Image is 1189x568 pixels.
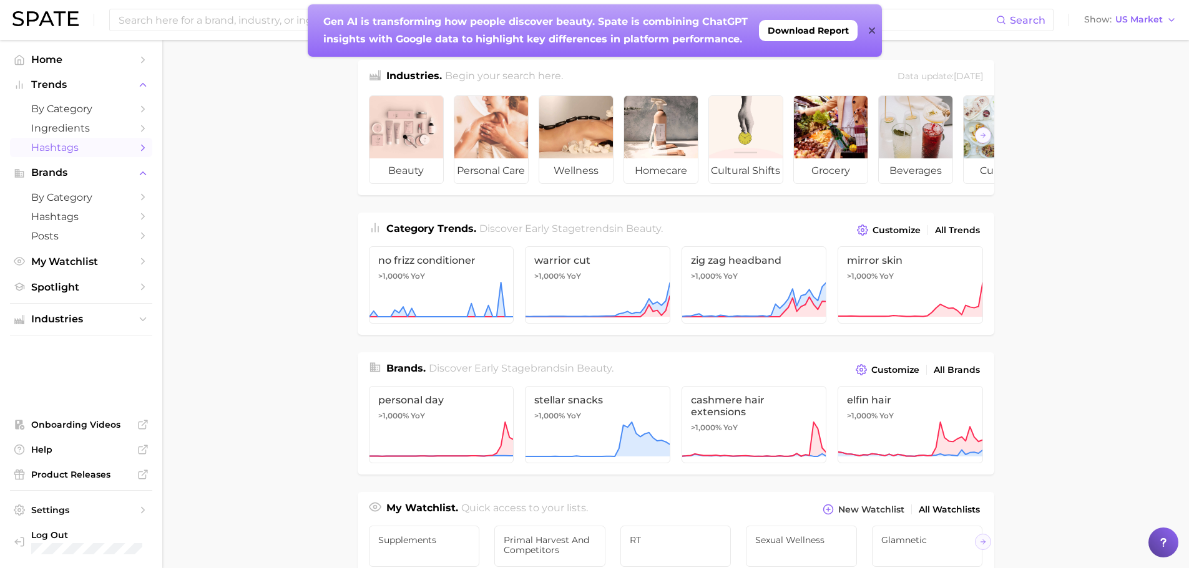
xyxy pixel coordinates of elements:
a: Sexual Wellness [746,526,857,567]
span: Glamnetic [881,535,974,545]
span: zig zag headband [691,254,818,266]
span: Show [1084,16,1112,23]
a: All Trends [932,222,983,239]
span: YoY [411,411,425,421]
span: Hashtags [31,211,131,223]
span: New Watchlist [838,504,904,515]
img: SPATE [12,11,79,26]
h1: Industries. [386,69,442,85]
span: personal day [378,394,505,406]
a: cultural shifts [708,95,783,184]
span: cultural shifts [709,158,783,183]
a: Help [10,440,152,459]
a: Spotlight [10,277,152,297]
span: Discover Early Stage trends in . [479,223,663,234]
a: All Watchlists [916,501,983,518]
span: personal care [454,158,528,183]
button: Scroll Right [975,127,991,143]
a: Log out. Currently logged in with e-mail jpascucci@yellowwoodpartners.com. [10,526,152,558]
span: Trends [31,79,131,90]
a: by Category [10,188,152,207]
span: beauty [577,362,612,374]
a: Onboarding Videos [10,415,152,434]
span: beverages [879,158,952,183]
span: Search [1010,14,1045,26]
span: mirror skin [847,254,974,266]
span: >1,000% [691,271,722,281]
span: Posts [31,230,131,242]
span: YoY [567,271,581,281]
span: warrior cut [534,254,661,266]
span: Primal Harvest and Competitors [504,535,596,555]
span: Customize [873,225,921,236]
a: wellness [539,95,614,184]
span: All Brands [934,365,980,375]
h1: My Watchlist. [386,501,458,518]
h2: Begin your search here. [445,69,563,85]
a: Home [10,50,152,69]
span: All Watchlists [919,504,980,515]
span: elfin hair [847,394,974,406]
button: Trends [10,75,152,94]
button: Customize [853,361,922,378]
span: YoY [723,271,738,281]
a: Ingredients [10,118,152,138]
a: beauty [369,95,444,184]
button: Brands [10,163,152,182]
a: Glamnetic [872,526,983,567]
a: Supplements [369,526,480,567]
a: no frizz conditioner>1,000% YoY [369,246,514,324]
span: US Market [1115,16,1163,23]
a: cashmere hair extensions>1,000% YoY [682,386,827,463]
span: Sexual Wellness [755,535,848,545]
span: Settings [31,504,131,516]
span: Spotlight [31,281,131,293]
span: YoY [411,271,425,281]
span: >1,000% [378,411,409,420]
span: Discover Early Stage brands in . [429,362,614,374]
a: Posts [10,226,152,246]
div: Data update: [DATE] [898,69,983,85]
span: Category Trends . [386,223,476,234]
span: Home [31,54,131,65]
span: wellness [539,158,613,183]
span: Customize [871,365,919,375]
a: Hashtags [10,138,152,157]
span: beauty [369,158,443,183]
input: Search here for a brand, industry, or ingredient [117,9,996,31]
a: Primal Harvest and Competitors [494,526,605,567]
span: Hashtags [31,142,131,153]
h2: Quick access to your lists. [461,501,588,518]
button: Customize [854,221,923,239]
a: Hashtags [10,207,152,226]
a: personal care [454,95,529,184]
span: YoY [879,411,894,421]
a: Settings [10,501,152,519]
a: by Category [10,99,152,118]
a: stellar snacks>1,000% YoY [525,386,670,463]
a: mirror skin>1,000% YoY [838,246,983,324]
span: stellar snacks [534,394,661,406]
a: homecare [624,95,698,184]
a: warrior cut>1,000% YoY [525,246,670,324]
a: RT [620,526,732,567]
span: by Category [31,103,131,115]
a: All Brands [931,362,983,378]
a: elfin hair>1,000% YoY [838,386,983,463]
span: culinary [964,158,1037,183]
span: YoY [723,423,738,433]
span: beauty [626,223,661,234]
span: Product Releases [31,469,131,480]
span: >1,000% [847,411,878,420]
span: Onboarding Videos [31,419,131,430]
span: by Category [31,191,131,203]
a: My Watchlist [10,252,152,271]
span: Brands [31,167,131,178]
span: cashmere hair extensions [691,394,818,418]
span: >1,000% [691,423,722,432]
a: beverages [878,95,953,184]
span: YoY [567,411,581,421]
span: homecare [624,158,698,183]
button: New Watchlist [820,501,907,518]
a: zig zag headband>1,000% YoY [682,246,827,324]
